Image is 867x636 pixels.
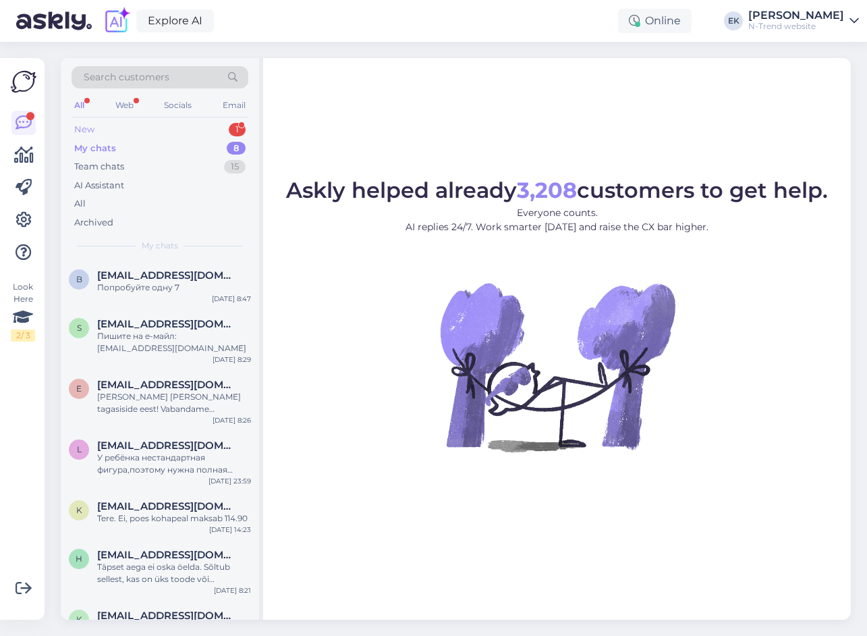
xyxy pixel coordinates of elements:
div: 15 [224,160,246,174]
a: Explore AI [136,9,214,32]
div: Look Here [11,281,35,342]
b: 3,208 [517,177,577,203]
span: lilialex@inbox.lv [97,440,237,452]
div: Online [618,9,692,33]
div: 8 [227,142,246,155]
div: Team chats [74,160,124,174]
div: [DATE] 8:29 [213,354,251,365]
span: katlinkorn@gmail.com [97,500,237,512]
div: Пишите на е-майл: [EMAIL_ADDRESS][DOMAIN_NAME] [97,330,251,354]
div: AI Assistant [74,179,124,192]
div: [PERSON_NAME] [748,10,844,21]
span: s [77,323,82,333]
span: k [76,505,82,515]
img: Askly Logo [11,69,36,95]
div: Попробуйте одну 7 [97,282,251,294]
span: solveiga0804@gmail.com [97,318,237,330]
div: Archived [74,216,113,230]
span: h [76,554,82,564]
div: Web [113,97,136,114]
div: Email [220,97,248,114]
div: [DATE] 14:23 [209,525,251,535]
p: Everyone counts. AI replies 24/7. Work smarter [DATE] and raise the CX bar higher. [286,206,828,234]
div: All [72,97,87,114]
span: E [76,383,82,394]
span: Askly helped already customers to get help. [286,177,828,203]
a: [PERSON_NAME]N-Trend website [748,10,859,32]
div: 1 [229,123,246,136]
span: Evelinsarnik1@gmail.com [97,379,237,391]
div: EK [724,11,743,30]
div: [DATE] 23:59 [208,476,251,486]
div: New [74,123,94,136]
div: [DATE] 8:21 [214,585,251,595]
div: [DATE] 8:26 [213,415,251,425]
div: Tere. Ei, poes kohapeal maksab 114.90 [97,512,251,525]
div: My chats [74,142,116,155]
span: K [76,614,82,625]
span: My chats [142,240,178,252]
div: Täpset aega ei oska öelda. Sõltub sellest, kas on üks toode või [PERSON_NAME] kas [PERSON_NAME] a... [97,561,251,585]
span: Search customers [84,70,169,84]
div: [DATE] 8:47 [212,294,251,304]
div: У ребёнка нестандартная фигура,поэтому нужна полная информация,длина,ширина,плечи,длина рукава... [97,452,251,476]
div: [PERSON_NAME] [PERSON_NAME] tagasiside eest! Vabandame ebamugavuse pärast, mis turvaelemendi eema... [97,391,251,415]
img: explore-ai [103,7,131,35]
img: No Chat active [436,245,679,488]
span: l [77,444,82,454]
div: N-Trend website [748,21,844,32]
div: All [74,197,86,211]
div: 2 / 3 [11,329,35,342]
span: bektemis_edil@mail.ru [97,269,237,282]
span: Klairepuu@hotmail.com [97,610,237,622]
span: harakhelena@gmail.com [97,549,237,561]
div: Socials [161,97,194,114]
span: b [76,274,82,284]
